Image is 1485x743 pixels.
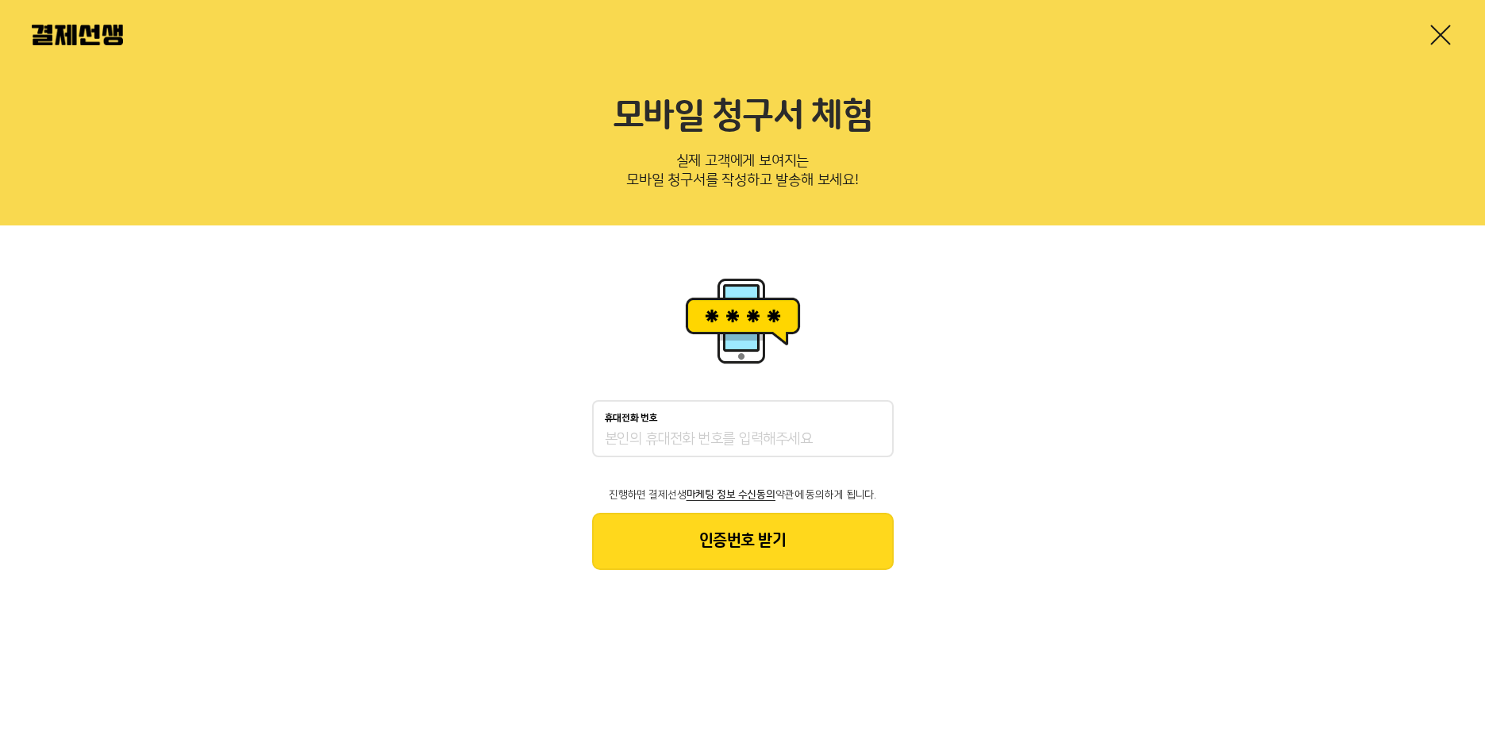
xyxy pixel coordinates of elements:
[605,413,658,424] p: 휴대전화 번호
[687,489,775,500] span: 마케팅 정보 수신동의
[592,489,894,500] p: 진행하면 결제선생 약관에 동의하게 됩니다.
[32,95,1453,138] h2: 모바일 청구서 체험
[32,148,1453,200] p: 실제 고객에게 보여지는 모바일 청구서를 작성하고 발송해 보세요!
[679,273,806,368] img: 휴대폰인증 이미지
[605,430,881,449] input: 휴대전화 번호
[32,25,123,45] img: 결제선생
[592,513,894,570] button: 인증번호 받기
